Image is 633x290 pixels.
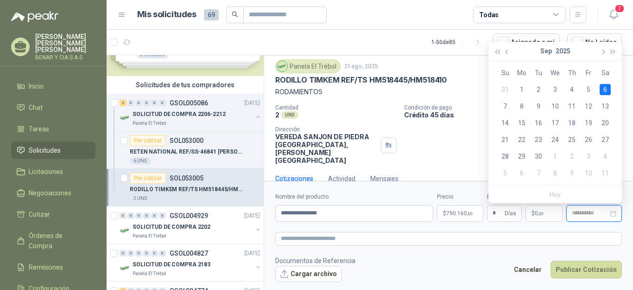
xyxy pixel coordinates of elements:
[513,115,530,131] td: 2025-09-15
[566,84,577,95] div: 4
[580,148,597,165] td: 2025-10-03
[275,75,447,85] p: RODILLO TIMKEM REF/TS HM518445/HM518410
[547,115,563,131] td: 2025-09-17
[530,98,547,115] td: 2025-09-09
[597,81,614,98] td: 2025-09-06
[11,163,95,180] a: Licitaciones
[600,151,611,162] div: 4
[516,84,527,95] div: 1
[130,195,151,202] div: 2 UND
[563,64,580,81] th: Th
[431,35,485,50] div: 1 - 50 de 85
[29,231,87,251] span: Órdenes de Compra
[580,81,597,98] td: 2025-09-05
[275,104,397,111] p: Cantidad
[550,117,561,129] div: 17
[597,131,614,148] td: 2025-09-27
[500,101,511,112] div: 7
[533,101,544,112] div: 9
[120,112,131,123] img: Company Logo
[135,250,142,257] div: 0
[170,175,203,181] p: SOL053005
[505,206,516,221] span: Días
[120,97,262,127] a: 2 0 0 0 0 0 GSOL005086[DATE] Company LogoSOLICITUD DE COMPRA 2206-2212Panela El Trébol
[600,117,611,129] div: 20
[120,213,127,219] div: 0
[530,148,547,165] td: 2025-09-30
[107,169,264,206] a: Por cotizarSOL053005RODILLO TIMKEM REF/TS HM518445/HM5184102 UND
[583,84,594,95] div: 5
[516,101,527,112] div: 8
[513,98,530,115] td: 2025-09-08
[614,4,625,13] span: 7
[580,165,597,181] td: 2025-10-10
[143,213,150,219] div: 0
[500,168,511,179] div: 5
[11,184,95,202] a: Negociaciones
[500,134,511,145] div: 21
[600,168,611,179] div: 11
[600,101,611,112] div: 13
[566,101,577,112] div: 11
[566,117,577,129] div: 18
[493,33,560,51] button: Asignado a mi
[130,173,166,184] div: Por cotizar
[29,167,63,177] span: Licitaciones
[11,77,95,95] a: Inicio
[29,209,50,219] span: Cotizar
[35,33,95,53] p: [PERSON_NAME] [PERSON_NAME] [PERSON_NAME]
[133,120,166,127] p: Panela El Trébol
[500,117,511,129] div: 14
[533,134,544,145] div: 23
[275,193,433,201] label: Nombre del producto
[530,165,547,181] td: 2025-10-07
[563,98,580,115] td: 2025-09-11
[533,117,544,129] div: 16
[11,227,95,255] a: Órdenes de Compra
[404,111,629,119] p: Crédito 45 días
[170,100,208,106] p: GSOL005086
[583,168,594,179] div: 10
[404,104,629,111] p: Condición de pago
[530,131,547,148] td: 2025-09-23
[130,185,245,194] p: RODILLO TIMKEM REF/TS HM518445/HM518410
[497,165,513,181] td: 2025-10-05
[275,133,377,164] p: VEREDA SANJON DE PIEDRA [GEOGRAPHIC_DATA] , [PERSON_NAME][GEOGRAPHIC_DATA]
[563,165,580,181] td: 2025-10-09
[120,225,131,236] img: Company Logo
[127,213,134,219] div: 0
[130,157,151,165] div: 6 UND
[11,11,58,22] img: Logo peakr
[11,258,95,276] a: Remisiones
[497,148,513,165] td: 2025-09-28
[513,148,530,165] td: 2025-09-29
[497,115,513,131] td: 2025-09-14
[151,213,158,219] div: 0
[563,131,580,148] td: 2025-09-25
[533,168,544,179] div: 7
[133,260,210,269] p: SOLICITUD DE COMPRA 2183
[580,64,597,81] th: Fr
[275,266,342,283] button: Cargar archivo
[513,64,530,81] th: Mo
[583,134,594,145] div: 26
[597,165,614,181] td: 2025-10-11
[370,174,399,184] div: Mensajes
[566,168,577,179] div: 9
[597,64,614,81] th: Sa
[151,250,158,257] div: 0
[538,211,544,216] span: ,00
[275,126,377,133] p: Dirección
[159,250,166,257] div: 0
[513,131,530,148] td: 2025-09-22
[11,206,95,223] a: Cotizar
[277,61,287,71] img: Company Logo
[500,151,511,162] div: 28
[281,111,298,119] div: UND
[344,62,378,71] p: 21 ago, 2025
[600,134,611,145] div: 27
[547,148,563,165] td: 2025-10-01
[580,98,597,115] td: 2025-09-12
[133,110,226,119] p: SOLICITUD DE COMPRA 2206-2212
[580,131,597,148] td: 2025-09-26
